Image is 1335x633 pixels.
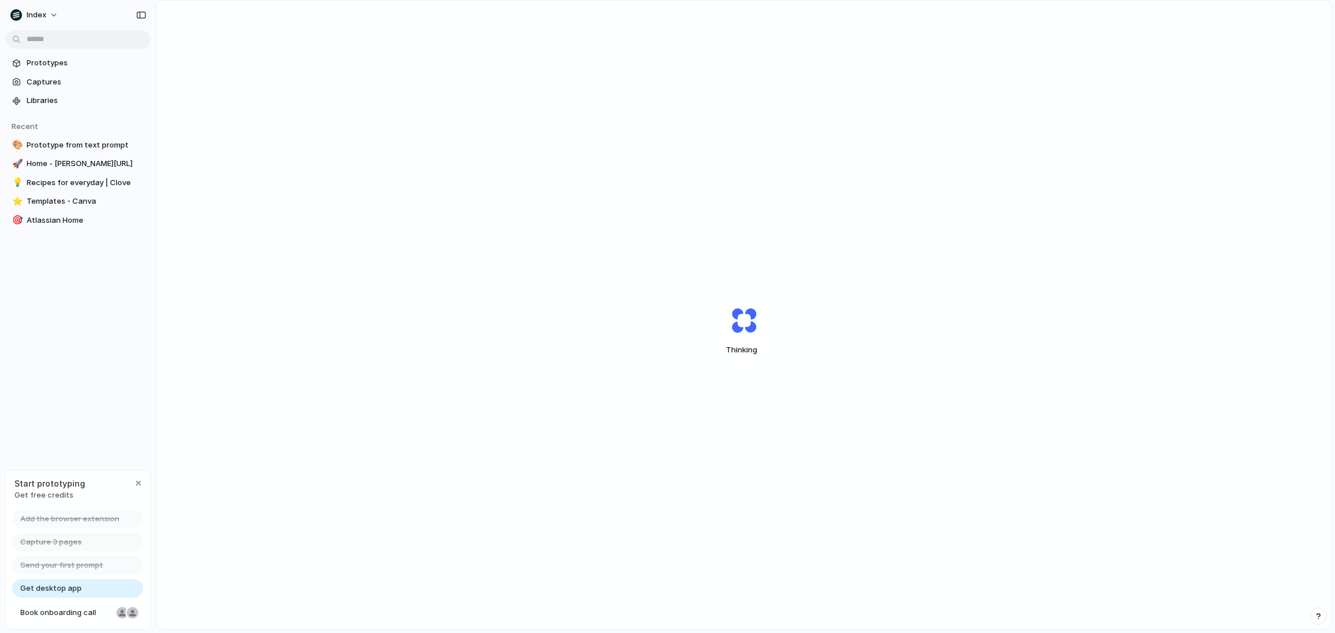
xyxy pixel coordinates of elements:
div: 🚀 [12,157,20,171]
a: Book onboarding call [12,603,143,622]
span: Recent [12,122,38,131]
a: Captures [6,73,151,91]
span: Capture 3 pages [20,536,82,548]
div: 🎨 [12,138,20,152]
span: Book onboarding call [20,607,112,619]
a: 🎯Atlassian Home [6,212,151,229]
span: Thinking [704,344,784,356]
a: Libraries [6,92,151,109]
span: Prototypes [27,57,146,69]
button: 🎯 [10,215,22,226]
a: 🚀Home - [PERSON_NAME][URL] [6,155,151,172]
span: Prototype from text prompt [27,139,146,151]
button: 🎨 [10,139,22,151]
button: Index [6,6,64,24]
div: ⭐ [12,195,20,208]
div: Nicole Kubica [115,606,129,620]
button: 💡 [10,177,22,189]
span: Libraries [27,95,146,106]
div: Christian Iacullo [126,606,140,620]
span: Send your first prompt [20,560,103,571]
a: 💡Recipes for everyday | Clove [6,174,151,192]
a: Prototypes [6,54,151,72]
span: Atlassian Home [27,215,146,226]
span: Get desktop app [20,583,82,594]
button: ⭐ [10,196,22,207]
span: Add the browser extension [20,513,119,525]
span: Start prototyping [14,477,85,490]
div: 🎯 [12,214,20,227]
a: Get desktop app [12,579,143,598]
div: 💡 [12,176,20,189]
a: 🎨Prototype from text prompt [6,137,151,154]
button: 🚀 [10,158,22,170]
span: Index [27,9,46,21]
span: Recipes for everyday | Clove [27,177,146,189]
span: Get free credits [14,490,85,501]
a: ⭐Templates - Canva [6,193,151,210]
span: Home - [PERSON_NAME][URL] [27,158,146,170]
span: Templates - Canva [27,196,146,207]
span: Captures [27,76,146,88]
